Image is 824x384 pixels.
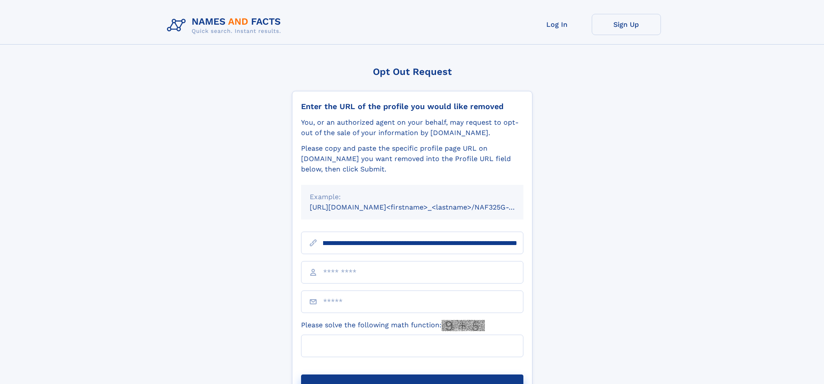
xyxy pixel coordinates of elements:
[301,320,485,331] label: Please solve the following math function:
[301,102,523,111] div: Enter the URL of the profile you would like removed
[310,192,515,202] div: Example:
[292,66,532,77] div: Opt Out Request
[301,117,523,138] div: You, or an authorized agent on your behalf, may request to opt-out of the sale of your informatio...
[592,14,661,35] a: Sign Up
[310,203,540,211] small: [URL][DOMAIN_NAME]<firstname>_<lastname>/NAF325G-xxxxxxxx
[164,14,288,37] img: Logo Names and Facts
[301,143,523,174] div: Please copy and paste the specific profile page URL on [DOMAIN_NAME] you want removed into the Pr...
[523,14,592,35] a: Log In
